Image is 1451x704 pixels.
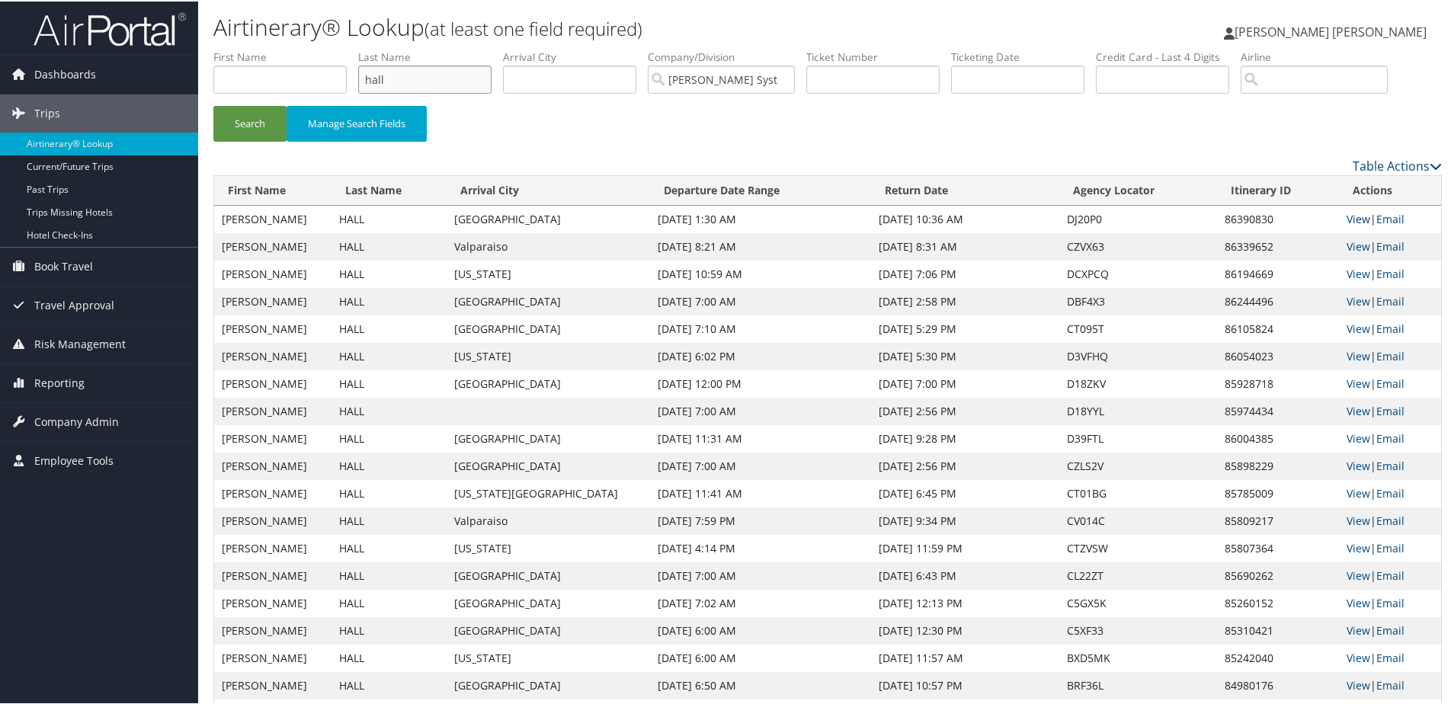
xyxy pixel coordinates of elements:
[1217,232,1339,259] td: 86339652
[1347,622,1370,636] a: View
[1217,174,1339,204] th: Itinerary ID: activate to sort column ascending
[650,588,871,616] td: [DATE] 7:02 AM
[447,341,650,369] td: [US_STATE]
[214,369,332,396] td: [PERSON_NAME]
[503,48,648,63] label: Arrival City
[650,478,871,506] td: [DATE] 11:41 AM
[1224,8,1442,53] a: [PERSON_NAME] [PERSON_NAME]
[1376,512,1405,526] a: Email
[1339,616,1441,643] td: |
[1339,643,1441,670] td: |
[447,533,650,561] td: [US_STATE]
[1376,594,1405,609] a: Email
[1347,347,1370,362] a: View
[1059,204,1217,232] td: DJ20P0
[1217,204,1339,232] td: 86390830
[1059,314,1217,341] td: CT095T
[287,104,427,140] button: Manage Search Fields
[1096,48,1241,63] label: Credit Card - Last 4 Digits
[871,533,1060,561] td: [DATE] 11:59 PM
[332,314,447,341] td: HALL
[1217,259,1339,286] td: 86194669
[332,643,447,670] td: HALL
[214,204,332,232] td: [PERSON_NAME]
[871,259,1060,286] td: [DATE] 7:06 PM
[1347,457,1370,472] a: View
[1059,533,1217,561] td: CTZVSW
[214,396,332,424] td: [PERSON_NAME]
[1339,588,1441,616] td: |
[1339,506,1441,533] td: |
[1339,670,1441,698] td: |
[871,451,1060,478] td: [DATE] 2:56 PM
[648,48,806,63] label: Company/Division
[1217,561,1339,588] td: 85690262
[214,424,332,451] td: [PERSON_NAME]
[447,561,650,588] td: [GEOGRAPHIC_DATA]
[332,616,447,643] td: HALL
[1347,293,1370,307] a: View
[447,232,650,259] td: Valparaiso
[332,670,447,698] td: HALL
[1059,174,1217,204] th: Agency Locator: activate to sort column ascending
[650,396,871,424] td: [DATE] 7:00 AM
[214,259,332,286] td: [PERSON_NAME]
[1376,677,1405,691] a: Email
[1059,588,1217,616] td: C5GX5K
[34,440,114,478] span: Employee Tools
[332,232,447,259] td: HALL
[1347,210,1370,225] a: View
[1347,402,1370,417] a: View
[1347,567,1370,581] a: View
[1339,396,1441,424] td: |
[34,54,96,92] span: Dashboards
[650,286,871,314] td: [DATE] 7:00 AM
[447,259,650,286] td: [US_STATE]
[650,561,871,588] td: [DATE] 7:00 AM
[650,670,871,698] td: [DATE] 6:50 AM
[650,451,871,478] td: [DATE] 7:00 AM
[1217,451,1339,478] td: 85898229
[34,363,85,401] span: Reporting
[332,174,447,204] th: Last Name: activate to sort column ascending
[1339,286,1441,314] td: |
[1347,539,1370,554] a: View
[1339,451,1441,478] td: |
[447,506,650,533] td: Valparaiso
[1376,649,1405,664] a: Email
[1217,369,1339,396] td: 85928718
[332,424,447,451] td: HALL
[447,451,650,478] td: [GEOGRAPHIC_DATA]
[1376,567,1405,581] a: Email
[650,369,871,396] td: [DATE] 12:00 PM
[1217,616,1339,643] td: 85310421
[650,341,871,369] td: [DATE] 6:02 PM
[1217,588,1339,616] td: 85260152
[447,424,650,451] td: [GEOGRAPHIC_DATA]
[871,478,1060,506] td: [DATE] 6:45 PM
[447,314,650,341] td: [GEOGRAPHIC_DATA]
[214,506,332,533] td: [PERSON_NAME]
[1376,430,1405,444] a: Email
[1347,430,1370,444] a: View
[1376,457,1405,472] a: Email
[1376,402,1405,417] a: Email
[1217,341,1339,369] td: 86054023
[214,314,332,341] td: [PERSON_NAME]
[871,643,1060,670] td: [DATE] 11:57 AM
[1217,506,1339,533] td: 85809217
[650,424,871,451] td: [DATE] 11:31 AM
[871,588,1060,616] td: [DATE] 12:13 PM
[1059,643,1217,670] td: BXD5MK
[1059,616,1217,643] td: C5XF33
[332,341,447,369] td: HALL
[1376,375,1405,389] a: Email
[1339,259,1441,286] td: |
[1217,396,1339,424] td: 85974434
[34,402,119,440] span: Company Admin
[871,561,1060,588] td: [DATE] 6:43 PM
[1339,204,1441,232] td: |
[1339,369,1441,396] td: |
[1339,533,1441,561] td: |
[214,232,332,259] td: [PERSON_NAME]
